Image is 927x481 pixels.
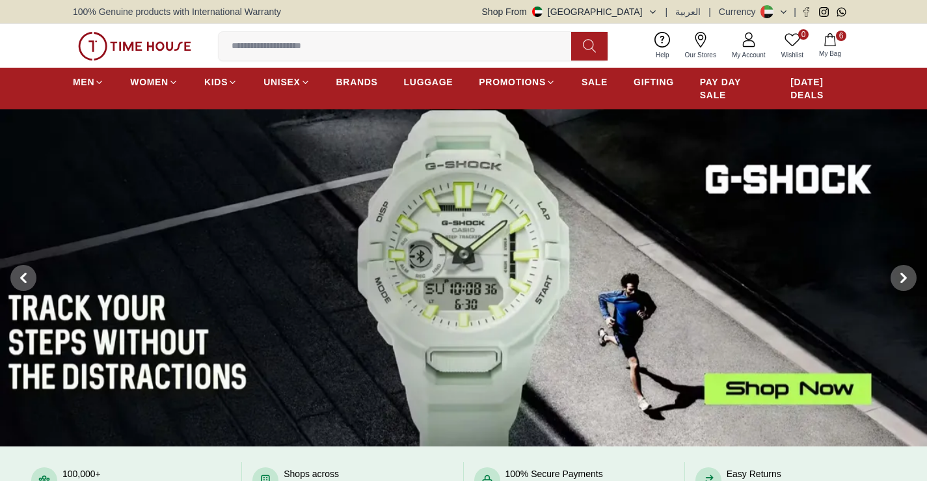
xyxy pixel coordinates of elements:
[801,7,811,17] a: Facebook
[677,29,724,62] a: Our Stores
[479,76,546,89] span: PROMOTIONS
[404,76,453,89] span: LUGGAGE
[73,76,94,89] span: MEN
[204,70,237,94] a: KIDS
[773,29,811,62] a: 0Wishlist
[700,70,764,107] a: PAY DAY SALE
[727,50,771,60] span: My Account
[814,49,846,59] span: My Bag
[532,7,543,17] img: United Arab Emirates
[582,70,608,94] a: SALE
[837,7,846,17] a: Whatsapp
[665,5,668,18] span: |
[819,7,829,17] a: Instagram
[811,31,849,61] button: 6My Bag
[204,76,228,89] span: KIDS
[675,5,701,18] button: العربية
[680,50,721,60] span: Our Stores
[708,5,711,18] span: |
[790,76,854,102] span: [DATE] DEALS
[130,76,168,89] span: WOMEN
[634,76,674,89] span: GIFTING
[130,70,178,94] a: WOMEN
[263,70,310,94] a: UNISEX
[634,70,674,94] a: GIFTING
[336,70,378,94] a: BRANDS
[404,70,453,94] a: LUGGAGE
[651,50,675,60] span: Help
[648,29,677,62] a: Help
[836,31,846,41] span: 6
[482,5,658,18] button: Shop From[GEOGRAPHIC_DATA]
[798,29,809,40] span: 0
[479,70,556,94] a: PROMOTIONS
[78,32,191,61] img: ...
[73,70,104,94] a: MEN
[582,76,608,89] span: SALE
[790,70,854,107] a: [DATE] DEALS
[719,5,761,18] div: Currency
[73,5,281,18] span: 100% Genuine products with International Warranty
[700,76,764,102] span: PAY DAY SALE
[776,50,809,60] span: Wishlist
[336,76,378,89] span: BRANDS
[794,5,796,18] span: |
[263,76,300,89] span: UNISEX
